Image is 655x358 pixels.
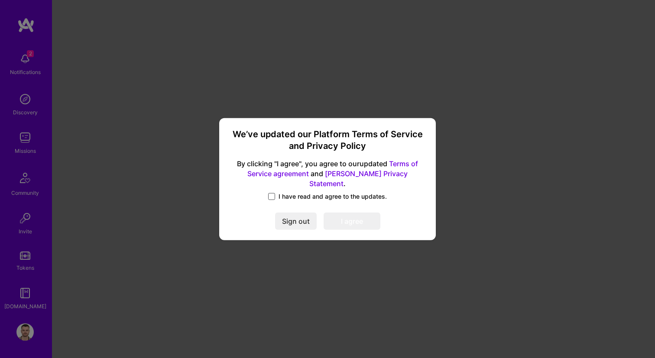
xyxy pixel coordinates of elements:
[279,192,387,201] span: I have read and agree to the updates.
[230,128,425,152] h3: We’ve updated our Platform Terms of Service and Privacy Policy
[309,169,408,188] a: [PERSON_NAME] Privacy Statement
[324,213,380,230] button: I agree
[230,159,425,189] span: By clicking "I agree", you agree to our updated and .
[275,213,317,230] button: Sign out
[247,159,418,178] a: Terms of Service agreement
